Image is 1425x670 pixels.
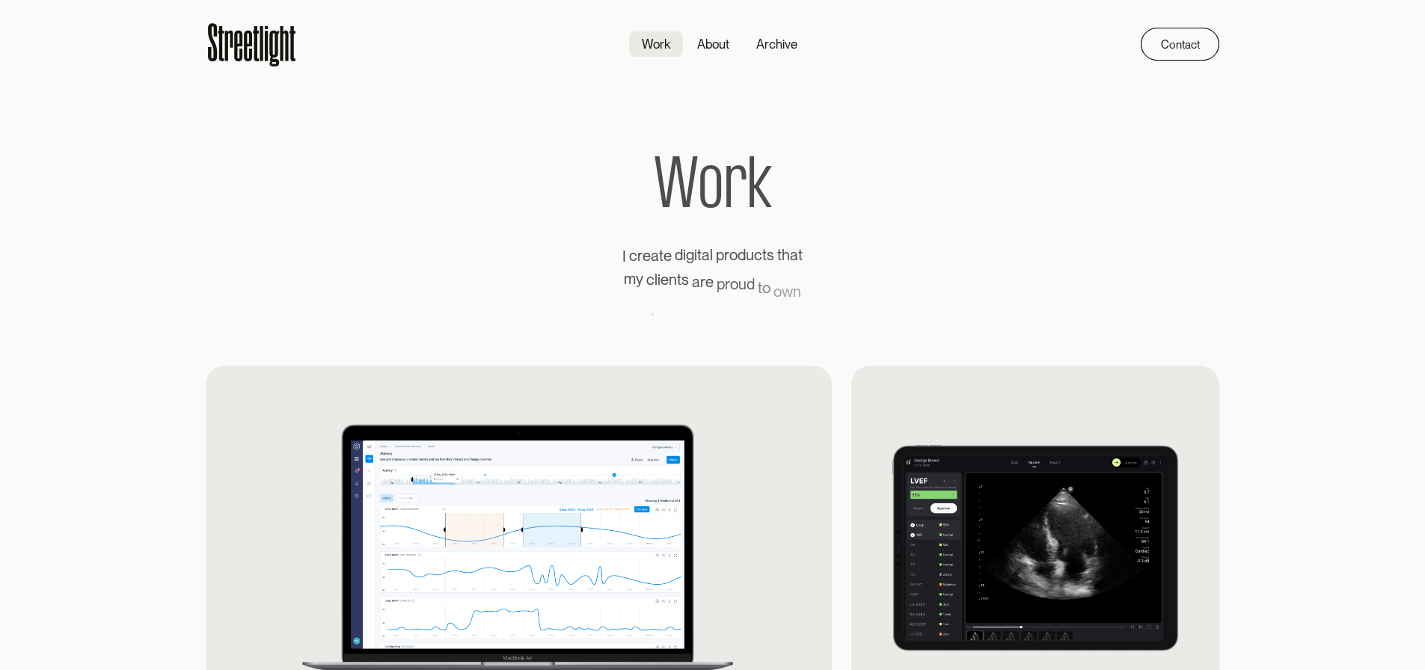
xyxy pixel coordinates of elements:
[657,315,661,337] span: I
[697,35,729,54] div: About
[773,280,782,303] span: o
[694,245,697,267] span: i
[798,244,803,266] span: t
[716,244,724,266] span: p
[658,268,661,291] span: i
[725,273,730,295] span: r
[654,153,698,223] span: W
[629,309,637,331] span: a
[729,244,738,266] span: o
[659,245,664,267] span: t
[762,276,770,298] span: o
[747,153,771,223] span: k
[669,268,677,291] span: n
[747,273,755,295] span: d
[636,268,643,290] span: y
[743,31,811,58] a: Archive
[646,268,655,291] span: c
[664,245,672,267] span: e
[655,268,658,291] span: l
[777,244,782,266] span: t
[1141,28,1219,61] a: Contact
[746,244,754,266] span: u
[738,273,747,295] span: u
[705,271,714,293] span: e
[762,244,767,266] span: t
[684,31,743,58] a: About
[675,245,683,267] span: d
[692,271,700,293] span: a
[1161,35,1200,54] div: Contact
[782,244,790,266] span: h
[717,273,725,295] span: p
[793,280,801,303] span: n
[700,271,705,293] span: r
[681,268,689,291] span: s
[637,245,643,267] span: r
[661,268,669,291] span: e
[643,245,651,267] span: e
[686,245,694,267] span: g
[702,245,710,267] span: a
[637,309,646,331] span: n
[622,245,626,268] span: I
[730,273,738,295] span: o
[723,153,747,223] span: r
[758,276,762,298] span: t
[677,268,681,291] span: t
[724,244,729,266] span: r
[767,244,774,266] span: s
[629,245,637,267] span: c
[782,280,793,303] span: w
[642,35,670,54] div: Work
[651,245,659,267] span: a
[756,35,797,54] div: Archive
[628,31,684,58] a: Work
[790,244,798,266] span: a
[683,245,686,267] span: i
[624,268,636,290] span: m
[710,245,713,267] span: l
[646,309,654,331] span: d
[697,245,702,267] span: t
[754,244,762,266] span: c
[738,244,746,266] span: d
[698,153,723,223] span: o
